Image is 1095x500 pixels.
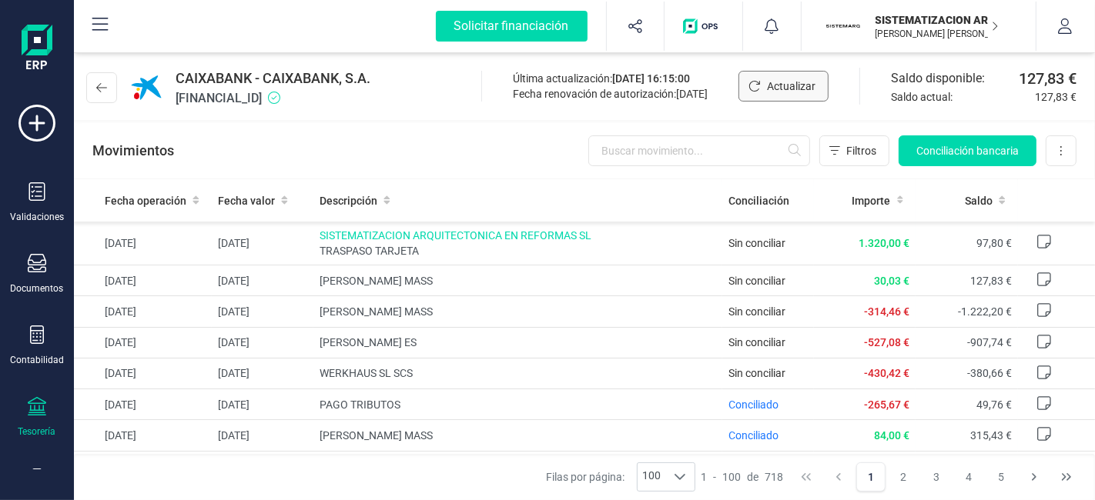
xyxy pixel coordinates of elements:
[1035,89,1077,105] span: 127,83 €
[859,237,909,249] span: 1.320,00 €
[891,69,1013,88] span: Saldo disponible:
[846,143,876,158] span: Filtros
[765,469,784,485] span: 718
[417,2,606,51] button: Solicitar financiación
[212,296,314,327] td: [DATE]
[728,305,785,318] span: Sin conciliar
[728,429,779,442] span: Conciliado
[320,428,715,443] span: [PERSON_NAME] MASS
[876,12,999,28] p: SISTEMATIZACION ARQUITECTONICA EN REFORMAS SL
[916,420,1018,451] td: 315,43 €
[1020,462,1049,492] button: Next Page
[436,11,588,42] div: Solicitar financiación
[986,462,1016,492] button: Page 5
[738,71,829,102] button: Actualizar
[22,25,52,74] img: Logo Finanedi
[74,327,212,358] td: [DATE]
[74,296,212,327] td: [DATE]
[826,9,860,43] img: SI
[320,397,715,412] span: PAGO TRIBUTOS
[965,193,993,208] span: Saldo
[728,275,785,287] span: Sin conciliar
[876,28,999,40] p: [PERSON_NAME] [PERSON_NAME]
[852,193,891,208] span: Importe
[676,88,708,100] span: [DATE]
[856,462,886,492] button: Page 1
[916,451,1018,482] td: -4,32 €
[546,462,695,492] div: Filas por página:
[638,463,665,491] span: 100
[1019,68,1077,89] span: 127,83 €
[74,420,212,451] td: [DATE]
[320,273,715,288] span: [PERSON_NAME] MASS
[176,68,370,89] span: CAIXABANK - CAIXABANK, S.A.
[92,140,174,162] p: Movimientos
[11,282,64,295] div: Documentos
[18,425,56,438] div: Tesorería
[212,420,314,451] td: [DATE]
[728,398,779,411] span: Conciliado
[728,237,785,249] span: Sin conciliar
[74,389,212,420] td: [DATE]
[212,358,314,388] td: [DATE]
[212,222,314,265] td: [DATE]
[824,462,853,492] button: Previous Page
[74,358,212,388] td: [DATE]
[889,462,919,492] button: Page 2
[588,135,810,166] input: Buscar movimiento...
[320,228,715,243] span: SISTEMATIZACION ARQUITECTONICA EN REFORMAS SL
[10,354,64,366] div: Contabilidad
[683,18,724,34] img: Logo de OPS
[320,193,377,208] span: Descripción
[916,389,1018,420] td: 49,76 €
[864,336,909,348] span: -527,08 €
[916,358,1018,388] td: -380,66 €
[74,222,212,265] td: [DATE]
[218,193,275,208] span: Fecha valor
[728,367,785,379] span: Sin conciliar
[916,143,1019,158] span: Conciliación bancaria
[792,462,821,492] button: First Page
[728,193,789,208] span: Conciliación
[916,222,1018,265] td: 97,80 €
[212,389,314,420] td: [DATE]
[874,275,909,287] span: 30,03 €
[320,335,715,350] span: [PERSON_NAME] ES
[320,304,715,319] span: [PERSON_NAME] MASS
[874,429,909,442] span: 84,00 €
[819,135,889,166] button: Filtros
[702,469,708,485] span: 1
[820,2,1017,51] button: SISISTEMATIZACION ARQUITECTONICA EN REFORMAS SL[PERSON_NAME] [PERSON_NAME]
[954,462,983,492] button: Page 4
[702,469,784,485] div: -
[916,296,1018,327] td: -1.222,20 €
[1052,462,1081,492] button: Last Page
[10,211,64,223] div: Validaciones
[320,365,715,381] span: WERKHAUS SL SCS
[74,451,212,482] td: [DATE]
[864,398,909,411] span: -265,67 €
[916,265,1018,296] td: 127,83 €
[674,2,733,51] button: Logo de OPS
[176,89,370,108] span: [FINANCIAL_ID]
[864,305,909,318] span: -314,46 €
[767,78,815,94] span: Actualizar
[864,367,909,379] span: -430,42 €
[748,469,759,485] span: de
[74,265,212,296] td: [DATE]
[916,327,1018,358] td: -907,74 €
[728,336,785,348] span: Sin conciliar
[891,89,1029,105] span: Saldo actual:
[320,243,715,258] span: TRASPASO TARJETA
[922,462,951,492] button: Page 3
[899,135,1036,166] button: Conciliación bancaria
[513,86,708,102] div: Fecha renovación de autorización:
[612,72,690,85] span: [DATE] 16:15:00
[212,265,314,296] td: [DATE]
[513,71,708,86] div: Última actualización:
[723,469,742,485] span: 100
[105,193,186,208] span: Fecha operación
[212,451,314,482] td: [DATE]
[212,327,314,358] td: [DATE]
